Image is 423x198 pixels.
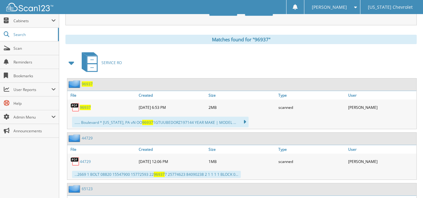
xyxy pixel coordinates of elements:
img: PDF.png [70,103,80,112]
a: 44729 [80,159,91,164]
div: [DATE] 6:53 PM [137,101,207,114]
a: File [67,91,137,99]
div: scanned [277,155,347,168]
a: 44729 [82,135,93,141]
a: User [347,145,416,154]
a: Created [137,91,207,99]
img: PDF.png [70,157,80,166]
span: Reminders [13,59,56,65]
iframe: Chat Widget [392,168,423,198]
a: 96937 [82,81,93,87]
div: ...... Boulevard * [US_STATE], PA vN OO 1GTUUBEDORZ197144 YEAR MAKE | MODEL ... [72,117,249,127]
span: Announcements [13,128,56,134]
div: Matches found for "96937" [65,35,417,44]
a: 65123 [82,186,93,191]
a: Size [207,91,277,99]
a: Size [207,145,277,154]
div: 2MB [207,101,277,114]
a: Type [277,145,347,154]
span: Help [13,101,56,106]
img: scan123-logo-white.svg [6,3,53,11]
span: SERVICE RO [101,60,122,65]
a: SERVICE RO [78,50,122,75]
div: 1MB [207,155,277,168]
span: [US_STATE] Chevrolet [368,5,413,9]
div: scanned [277,101,347,114]
img: folder2.png [69,185,82,193]
div: [DATE] 12:06 PM [137,155,207,168]
a: Created [137,145,207,154]
span: User Reports [13,87,51,92]
span: Bookmarks [13,73,56,79]
div: [PERSON_NAME] [347,101,416,114]
span: 96937 [154,172,165,177]
span: 96937 [142,120,153,125]
div: [PERSON_NAME] [347,155,416,168]
a: Type [277,91,347,99]
a: 96937 [80,105,91,110]
span: Admin Menu [13,114,51,120]
a: File [67,145,137,154]
div: ...2669 1 BOLT 08820 15547900 15772593 22 7 25774623 84090238 2 1 1 1 1 BLOCK 0... [72,171,241,178]
span: Search [13,32,55,37]
img: folder2.png [69,134,82,142]
span: Cabinets [13,18,51,23]
span: Scan [13,46,56,51]
span: [PERSON_NAME] [312,5,347,9]
img: folder2.png [69,80,82,88]
a: User [347,91,416,99]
